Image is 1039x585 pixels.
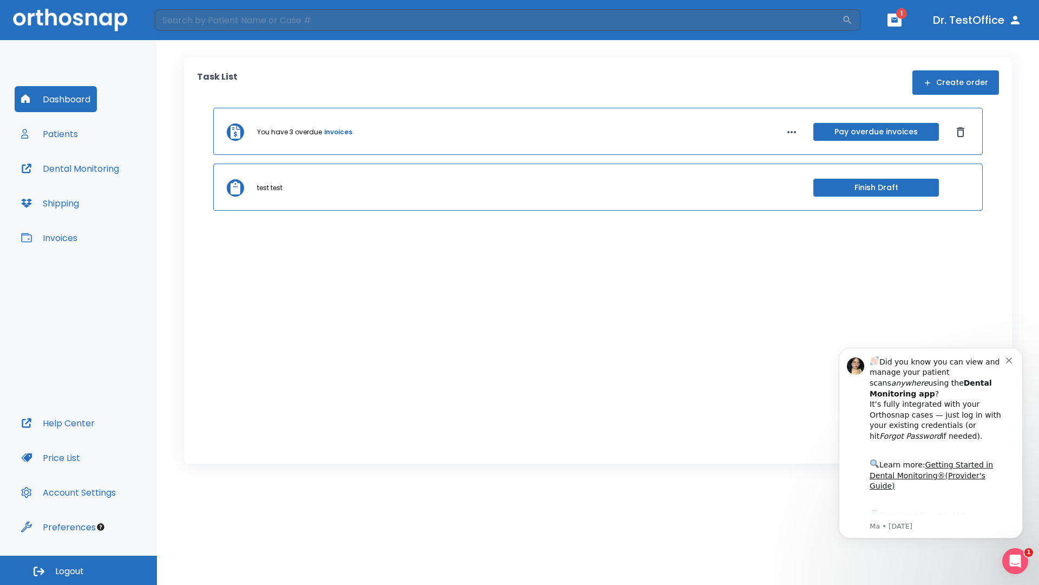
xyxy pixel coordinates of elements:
[96,522,106,532] div: Tooltip anchor
[912,70,999,95] button: Create order
[257,127,322,137] p: You have 3 overdue
[15,479,122,505] button: Account Settings
[929,10,1026,30] button: Dr. TestOffice
[1024,548,1033,557] span: 1
[15,86,97,112] button: Dashboard
[324,127,352,137] a: invoices
[15,445,87,471] button: Price List
[55,565,84,577] span: Logout
[155,9,842,31] input: Search by Patient Name or Case #
[13,9,128,31] img: Orthosnap
[15,190,86,216] button: Shipping
[257,183,282,193] p: test test
[15,155,126,181] button: Dental Monitoring
[1002,548,1028,574] iframe: Intercom live chat
[813,179,939,197] button: Finish Draft
[15,225,84,251] button: Invoices
[15,121,84,147] button: Patients
[952,123,969,141] button: Dismiss
[15,514,102,540] button: Preferences
[823,334,1039,580] iframe: Intercom notifications message
[896,8,907,19] span: 1
[197,70,238,95] p: Task List
[15,410,101,436] button: Help Center
[813,123,939,141] button: Pay overdue invoices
